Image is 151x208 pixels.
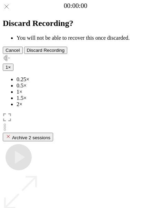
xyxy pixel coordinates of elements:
button: Cancel [3,47,23,54]
button: Discard Recording [24,47,68,54]
span: 1 [6,65,8,70]
li: 1× [17,89,148,95]
button: Archive 2 sessions [3,133,53,141]
li: 2× [17,101,148,107]
a: 00:00:00 [64,2,87,10]
li: You will not be able to recover this once discarded. [17,35,148,41]
li: 0.5× [17,83,148,89]
button: 1× [3,64,13,71]
div: Archive 2 sessions [6,134,50,140]
li: 1.5× [17,95,148,101]
li: 0.25× [17,76,148,83]
h2: Discard Recording? [3,19,148,28]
